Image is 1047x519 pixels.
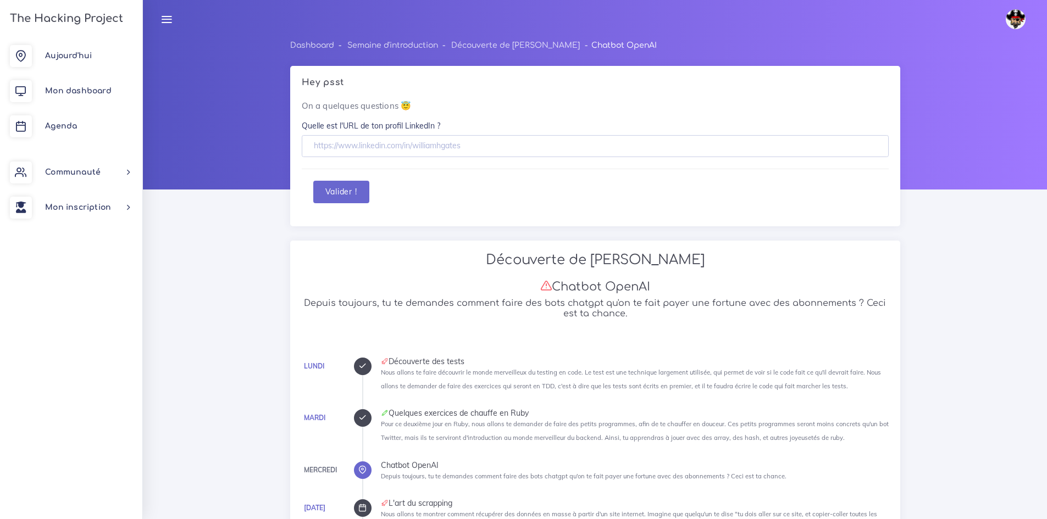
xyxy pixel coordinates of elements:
[45,52,92,60] span: Aujourd'hui
[347,41,438,49] a: Semaine d'introduction
[304,464,337,476] div: Mercredi
[302,135,889,158] input: https://www.linkedin.com/in/williamhgates
[45,168,101,176] span: Communauté
[1006,9,1026,29] img: avatar
[451,41,580,49] a: Découverte de [PERSON_NAME]
[381,472,786,480] small: Depuis toujours, tu te demandes comment faire des bots chatgpt qu'on te fait payer une fortune av...
[381,358,889,365] div: Découverte des tests
[381,461,889,469] div: Chatbot OpenAI
[304,414,325,422] a: Mardi
[290,41,334,49] a: Dashboard
[302,77,889,88] h5: Hey psst
[381,409,889,417] div: Quelques exercices de chauffe en Ruby
[45,122,77,130] span: Agenda
[302,252,889,268] h2: Découverte de [PERSON_NAME]
[381,420,889,442] small: Pour ce deuxième jour en Ruby, nous allons te demander de faire des petits programmes, afin de te...
[313,181,369,203] button: Valider !
[304,362,324,370] a: Lundi
[580,38,656,52] li: Chatbot OpenAI
[7,13,123,25] h3: The Hacking Project
[302,298,889,319] h5: Depuis toujours, tu te demandes comment faire des bots chatgpt qu'on te fait payer une fortune av...
[45,87,112,95] span: Mon dashboard
[302,280,889,294] h3: Chatbot OpenAI
[45,203,111,211] span: Mon inscription
[302,99,889,113] p: On a quelques questions 😇
[381,499,889,507] div: L'art du scrapping
[302,120,440,131] label: Quelle est l'URL de ton profil LinkedIn ?
[304,504,325,512] a: [DATE]
[381,369,881,390] small: Nous allons te faire découvrir le monde merveilleux du testing en code. Le test est une technique...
